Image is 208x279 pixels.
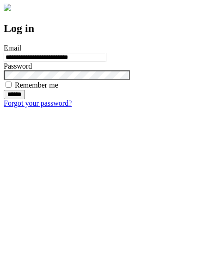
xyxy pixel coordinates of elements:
[4,62,32,70] label: Password
[4,99,72,107] a: Forgot your password?
[4,22,204,35] h2: Log in
[4,4,11,11] img: logo-4e3dc11c47720685a147b03b5a06dd966a58ff35d612b21f08c02c0306f2b779.png
[15,81,58,89] label: Remember me
[4,44,21,52] label: Email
